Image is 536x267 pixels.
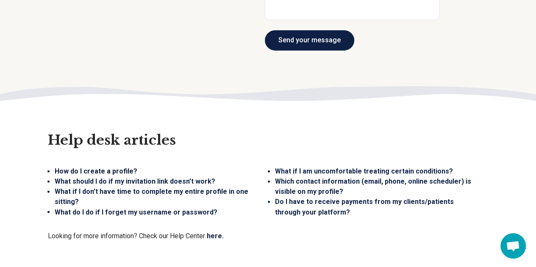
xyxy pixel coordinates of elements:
button: Send your message [265,30,354,50]
a: What if I am uncomfortable treating certain conditions? [275,167,453,175]
a: here. [207,231,224,239]
p: Looking for more information? Check our Help Center [48,231,489,241]
a: Which contact information (email, phone, online scheduler) is visible on my profile? [275,177,471,195]
div: Open chat [500,233,526,259]
a: What should I do if my invitation link doesn’t work? [55,177,215,185]
a: What if I don’t have time to complete my entire profile in one sitting? [55,187,248,206]
a: Do I have to receive payments from my clients/patients through your platform? [275,198,454,216]
h2: Help desk articles [48,132,489,149]
a: How do I create a profile? [55,167,137,175]
a: What do I do if I forget my username or password? [55,208,217,216]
